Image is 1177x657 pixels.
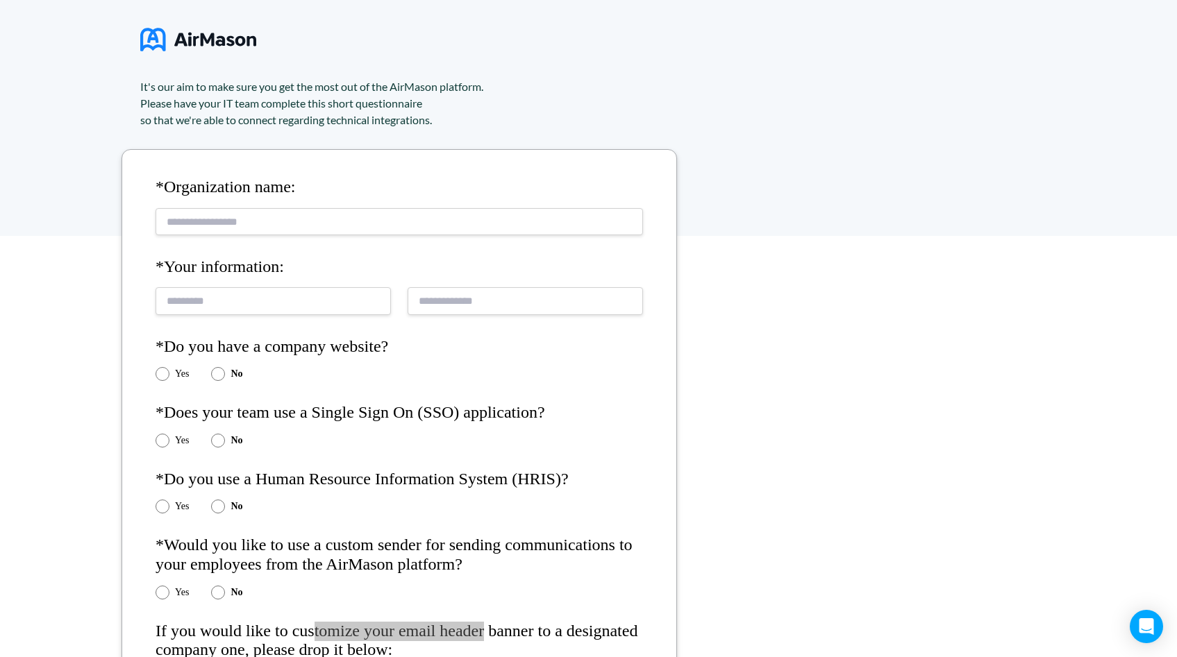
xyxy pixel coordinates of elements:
div: It's our aim to make sure you get the most out of the AirMason platform. [140,78,710,95]
label: Yes [175,435,189,446]
h4: *Your information: [156,257,643,277]
div: so that we're able to connect regarding technical integrations. [140,112,710,128]
label: Yes [175,368,189,379]
h4: *Organization name: [156,178,643,197]
label: No [231,435,242,446]
label: No [231,587,242,598]
div: Open Intercom Messenger [1130,610,1163,643]
h4: *Does your team use a Single Sign On (SSO) application? [156,403,643,423]
label: Yes [175,501,189,512]
label: Yes [175,587,189,598]
h4: *Do you use a Human Resource Information System (HRIS)? [156,470,643,489]
h4: *Would you like to use a custom sender for sending communications to your employees from the AirM... [156,536,643,574]
img: logo [140,22,256,57]
label: No [231,368,242,379]
h4: *Do you have a company website? [156,337,643,357]
label: No [231,501,242,512]
div: Please have your IT team complete this short questionnaire [140,95,710,112]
